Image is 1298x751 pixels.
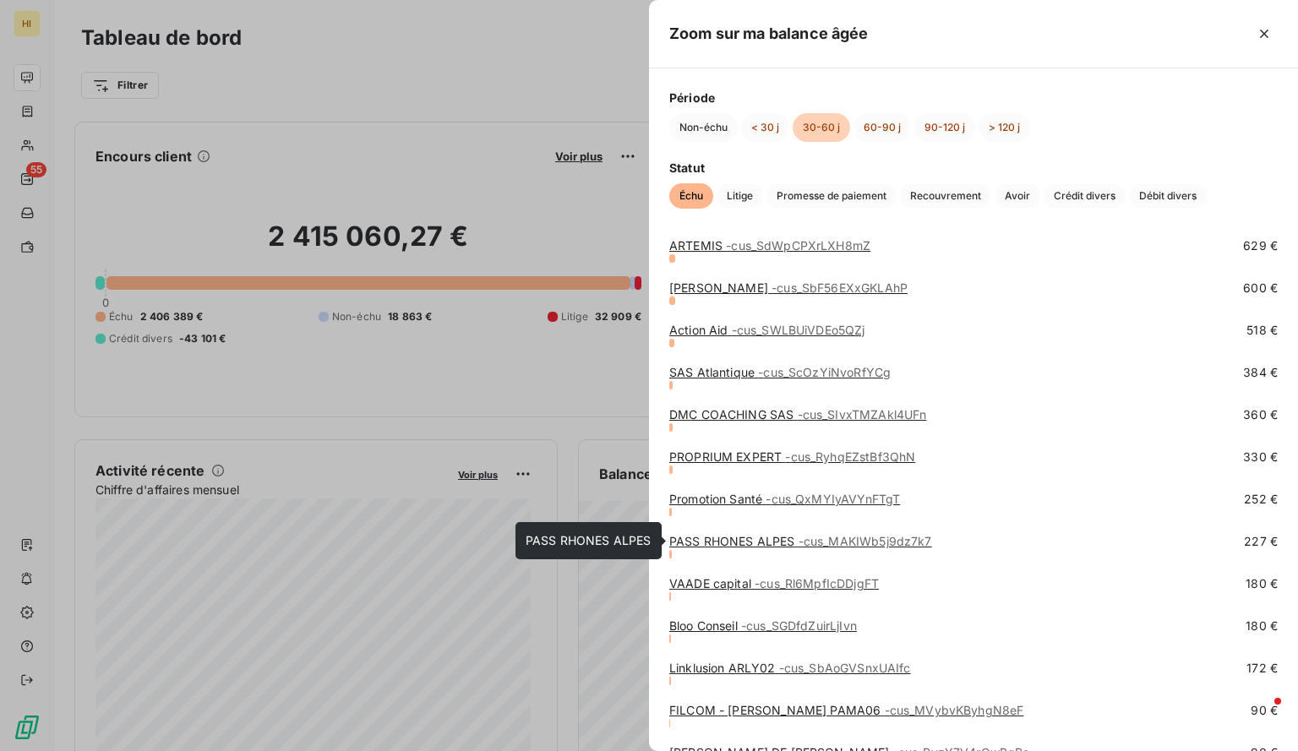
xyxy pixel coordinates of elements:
a: VAADE capital [669,576,879,590]
span: - cus_SdWpCPXrLXH8mZ [726,238,870,253]
span: - cus_ScOzYiNvoRfYCg [758,365,891,379]
a: Promotion Santé [669,492,900,506]
span: - cus_SGDfdZuirLjIvn [741,618,857,633]
a: FILCOM - [PERSON_NAME] PAMA06 [669,703,1023,717]
span: 180 € [1246,618,1278,634]
button: 60-90 j [854,113,911,142]
button: Promesse de paiement [766,183,897,209]
a: PASS RHONES ALPES [669,534,932,548]
span: 180 € [1246,575,1278,592]
a: ARTEMIS [669,238,870,253]
button: Débit divers [1129,183,1207,209]
span: Statut [669,159,1278,177]
button: 30-60 j [793,113,850,142]
button: < 30 j [741,113,789,142]
span: 629 € [1243,237,1278,254]
span: - cus_MVybvKByhgN8eF [885,703,1024,717]
a: Bloo Conseil [669,618,857,633]
span: - cus_SbAoGVSnxUAIfc [779,661,911,675]
span: 227 € [1244,533,1278,550]
button: Échu [669,183,713,209]
button: Recouvrement [900,183,991,209]
span: 384 € [1243,364,1278,381]
span: - cus_SIvxTMZAkl4UFn [798,407,927,422]
span: 518 € [1246,322,1278,339]
a: Linklusion ARLY02 [669,661,911,675]
iframe: Intercom live chat [1241,694,1281,734]
h5: Zoom sur ma balance âgée [669,22,869,46]
span: - cus_MAKIWb5j9dz7k7 [799,534,932,548]
button: Non-échu [669,113,738,142]
button: Crédit divers [1044,183,1126,209]
span: Période [669,89,1278,106]
a: Action Aid [669,323,865,337]
span: - cus_RyhqEZstBf3QhN [785,449,915,464]
a: DMC COACHING SAS [669,407,926,422]
a: PROPRIUM EXPERT [669,449,915,464]
span: 252 € [1244,491,1278,508]
span: - cus_QxMYIyAVYnFTgT [766,492,900,506]
span: - cus_Rl6MpfIcDDjgFT [755,576,879,590]
span: 172 € [1246,660,1278,677]
span: - cus_SWLBUiVDEo5QZj [732,323,865,337]
span: - cus_SbF56EXxGKLAhP [772,280,908,295]
span: 600 € [1243,280,1278,297]
button: Avoir [995,183,1040,209]
button: > 120 j [979,113,1030,142]
a: SAS Atlantique [669,365,891,379]
button: 90-120 j [914,113,975,142]
span: 360 € [1243,406,1278,423]
button: Litige [717,183,763,209]
a: [PERSON_NAME] [669,280,908,295]
span: 330 € [1243,449,1278,465]
span: PASS RHONES ALPES [526,533,652,547]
